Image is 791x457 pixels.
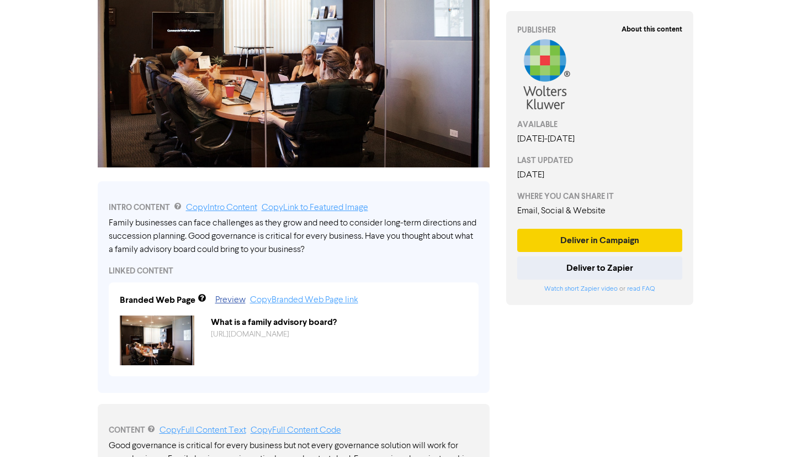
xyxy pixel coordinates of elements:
iframe: Chat Widget [736,404,791,457]
a: read FAQ [627,286,655,292]
div: CONTENT [109,424,479,437]
div: WHERE YOU CAN SHARE IT [517,191,683,202]
a: Preview [215,296,246,304]
a: Copy Intro Content [186,203,257,212]
div: Family businesses can face challenges as they grow and need to consider long-term directions and ... [109,217,479,256]
div: PUBLISHER [517,24,683,36]
div: Email, Social & Website [517,204,683,218]
div: Branded Web Page [120,293,195,307]
div: [DATE] [517,169,683,182]
div: INTRO CONTENT [109,201,479,214]
a: Watch short Zapier video [544,286,618,292]
strong: About this content [622,25,682,34]
div: What is a family advisory board? [203,316,476,329]
div: [DATE] - [DATE] [517,133,683,146]
a: Copy Full Content Text [160,426,246,435]
div: LINKED CONTENT [109,265,479,277]
div: https://public2.bomamarketing.com/cp/42TJcZsOlOPWpFFHNcSNSF?sa=4dBGIyFE [203,329,476,340]
a: [URL][DOMAIN_NAME] [211,330,289,338]
div: or [517,284,683,294]
button: Deliver in Campaign [517,229,683,252]
a: Copy Link to Featured Image [262,203,368,212]
a: Copy Full Content Code [251,426,341,435]
div: AVAILABLE [517,119,683,130]
button: Deliver to Zapier [517,256,683,280]
div: LAST UPDATED [517,155,683,166]
a: Copy Branded Web Page link [250,296,358,304]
